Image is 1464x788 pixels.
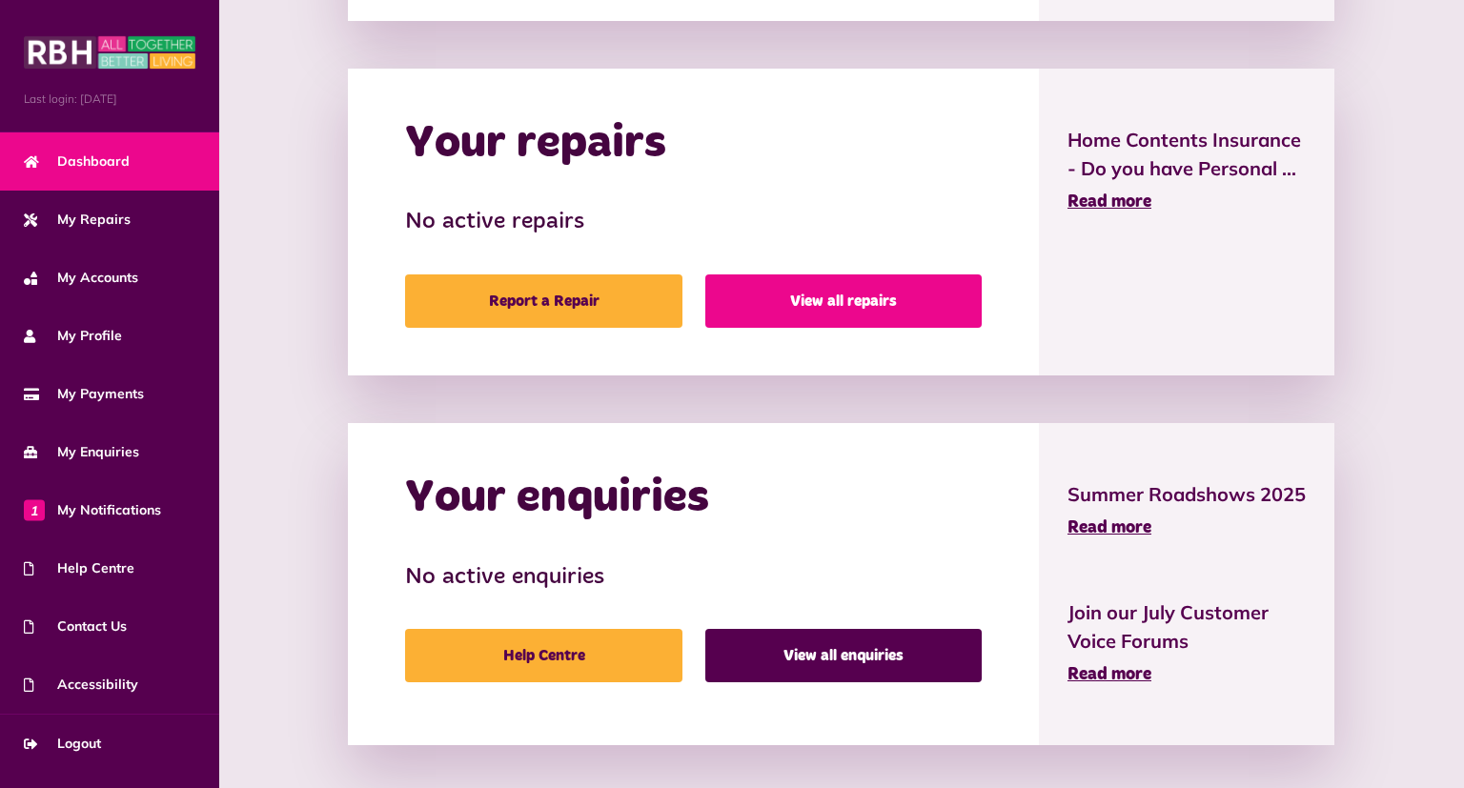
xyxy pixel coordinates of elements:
[24,734,101,754] span: Logout
[24,210,131,230] span: My Repairs
[24,384,144,404] span: My Payments
[24,91,195,108] span: Last login: [DATE]
[405,629,681,682] a: Help Centre
[24,499,45,520] span: 1
[705,274,982,328] a: View all repairs
[24,616,127,636] span: Contact Us
[24,152,130,172] span: Dashboard
[1067,598,1306,688] a: Join our July Customer Voice Forums Read more
[1067,666,1151,683] span: Read more
[24,675,138,695] span: Accessibility
[24,442,139,462] span: My Enquiries
[24,268,138,288] span: My Accounts
[24,33,195,71] img: MyRBH
[1067,598,1306,656] span: Join our July Customer Voice Forums
[405,274,681,328] a: Report a Repair
[1067,193,1151,211] span: Read more
[405,471,709,526] h2: Your enquiries
[24,500,161,520] span: My Notifications
[405,209,981,236] h3: No active repairs
[24,558,134,578] span: Help Centre
[1067,480,1306,509] span: Summer Roadshows 2025
[405,116,666,172] h2: Your repairs
[1067,126,1306,215] a: Home Contents Insurance - Do you have Personal ... Read more
[1067,126,1306,183] span: Home Contents Insurance - Do you have Personal ...
[705,629,982,682] a: View all enquiries
[1067,519,1151,536] span: Read more
[1067,480,1306,541] a: Summer Roadshows 2025 Read more
[405,564,981,592] h3: No active enquiries
[24,326,122,346] span: My Profile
